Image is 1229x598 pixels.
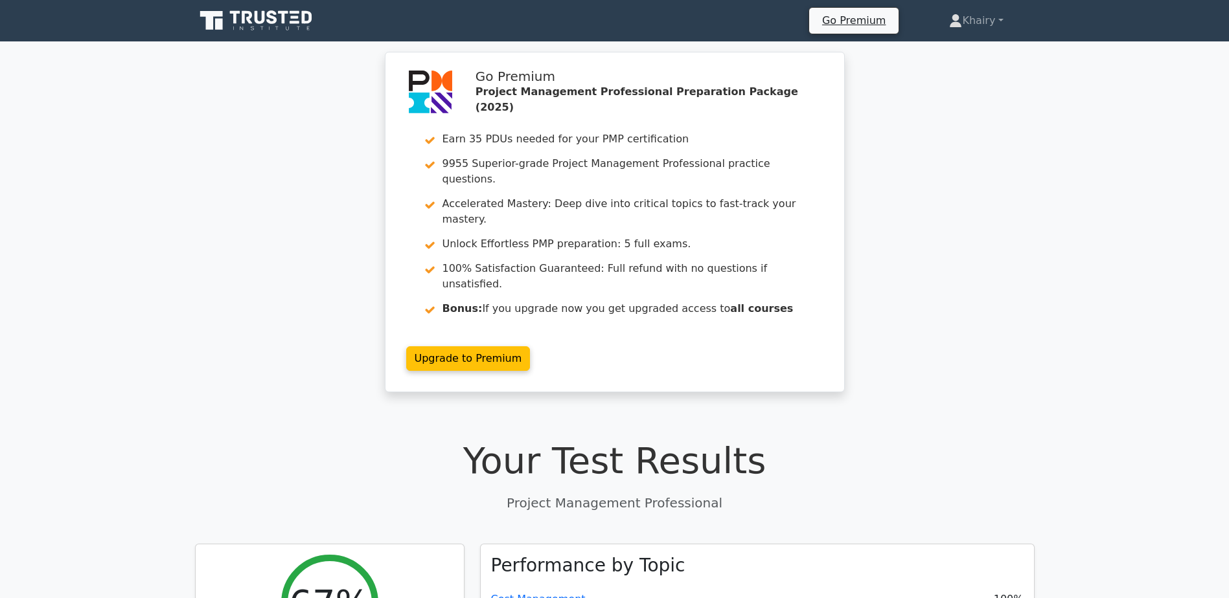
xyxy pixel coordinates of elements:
[406,346,531,371] a: Upgrade to Premium
[491,555,685,577] h3: Performance by Topic
[195,439,1035,482] h1: Your Test Results
[195,493,1035,513] p: Project Management Professional
[814,12,893,29] a: Go Premium
[918,8,1034,34] a: Khairy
